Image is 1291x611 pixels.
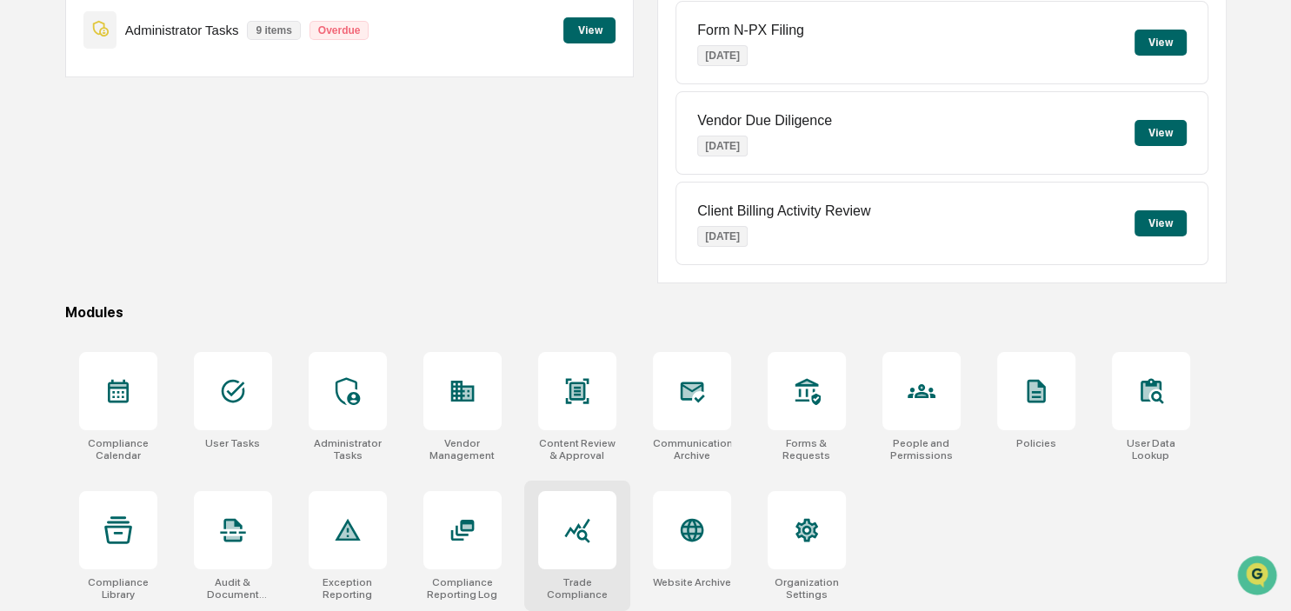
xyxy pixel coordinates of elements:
span: Preclearance [35,219,112,236]
div: Compliance Library [79,576,157,601]
div: Communications Archive [653,437,731,462]
button: View [1135,120,1187,146]
div: Start new chat [59,133,285,150]
div: Organization Settings [768,576,846,601]
span: Attestations [143,219,216,236]
div: People and Permissions [882,437,961,462]
p: [DATE] [697,45,748,66]
div: Exception Reporting [309,576,387,601]
a: 🗄️Attestations [119,212,223,243]
p: Form N-PX Filing [697,23,804,38]
iframe: Open customer support [1235,554,1282,601]
a: 🖐️Preclearance [10,212,119,243]
a: 🔎Data Lookup [10,245,116,276]
div: Audit & Document Logs [194,576,272,601]
button: View [1135,210,1187,236]
div: User Data Lookup [1112,437,1190,462]
div: Administrator Tasks [309,437,387,462]
button: View [1135,30,1187,56]
span: Data Lookup [35,252,110,269]
p: Administrator Tasks [125,23,239,37]
a: Powered byPylon [123,294,210,308]
span: Pylon [173,295,210,308]
div: Compliance Reporting Log [423,576,502,601]
div: 🖐️ [17,221,31,235]
p: Client Billing Activity Review [697,203,870,219]
div: Content Review & Approval [538,437,616,462]
div: Vendor Management [423,437,502,462]
p: [DATE] [697,226,748,247]
p: 9 items [247,21,300,40]
div: Trade Compliance [538,576,616,601]
div: We're available if you need us! [59,150,220,164]
div: Policies [1016,437,1056,449]
div: Forms & Requests [768,437,846,462]
img: 1746055101610-c473b297-6a78-478c-a979-82029cc54cd1 [17,133,49,164]
p: Overdue [309,21,369,40]
div: 🗄️ [126,221,140,235]
button: Start new chat [296,138,316,159]
div: User Tasks [205,437,260,449]
p: How can we help? [17,37,316,64]
input: Clear [45,79,287,97]
p: Vendor Due Diligence [697,113,832,129]
div: Website Archive [653,576,731,588]
button: View [563,17,616,43]
a: View [563,21,616,37]
p: [DATE] [697,136,748,156]
div: Modules [65,304,1228,321]
div: 🔎 [17,254,31,268]
div: Compliance Calendar [79,437,157,462]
